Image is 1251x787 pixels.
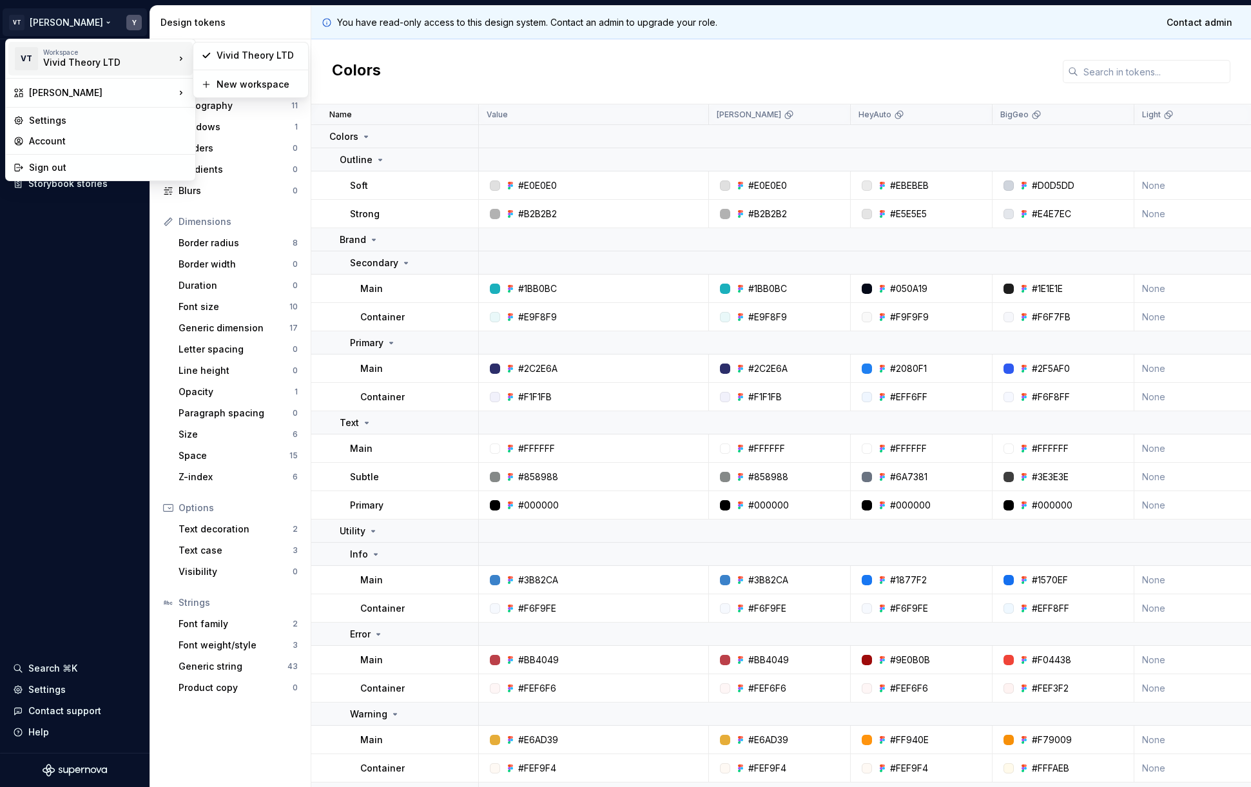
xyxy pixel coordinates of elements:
[29,161,188,174] div: Sign out
[29,114,188,127] div: Settings
[43,56,153,69] div: Vivid Theory LTD
[29,135,188,148] div: Account
[15,47,38,70] div: VT
[217,49,300,62] div: Vivid Theory LTD
[217,78,300,91] div: New workspace
[43,48,175,56] div: Workspace
[29,86,175,99] div: [PERSON_NAME]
